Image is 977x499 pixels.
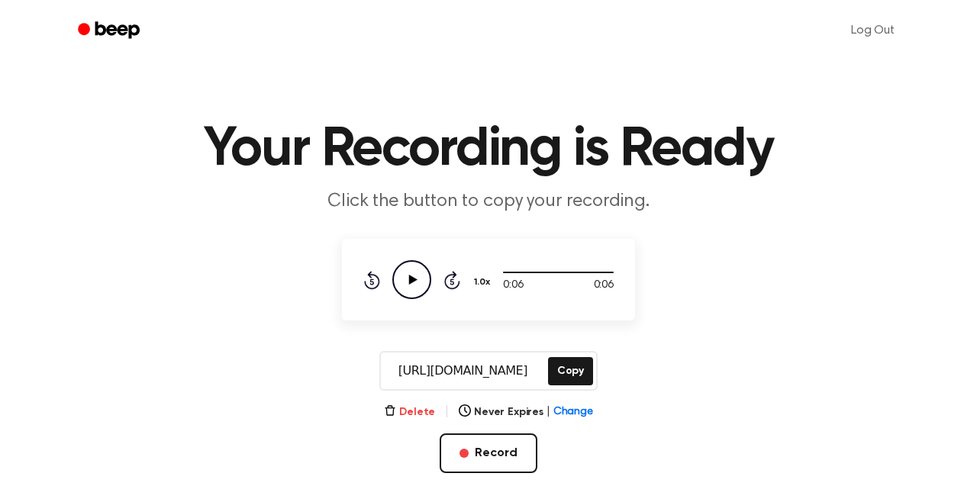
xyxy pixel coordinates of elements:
[553,404,593,420] span: Change
[195,189,782,214] p: Click the button to copy your recording.
[548,357,593,385] button: Copy
[440,433,537,473] button: Record
[472,269,495,295] button: 1.0x
[594,278,614,294] span: 0:06
[836,12,910,49] a: Log Out
[98,122,879,177] h1: Your Recording is Ready
[67,16,153,46] a: Beep
[503,278,523,294] span: 0:06
[547,404,550,420] span: |
[444,403,450,421] span: |
[384,404,435,420] button: Delete
[459,404,593,420] button: Never Expires|Change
